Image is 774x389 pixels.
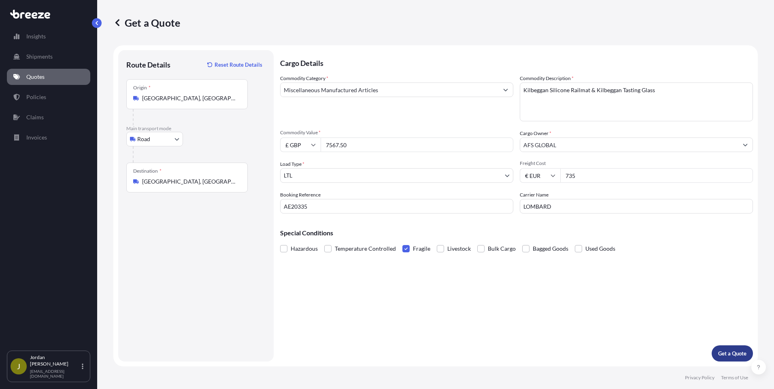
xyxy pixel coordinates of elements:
p: Special Conditions [280,230,753,236]
button: Show suggestions [738,137,753,152]
p: Route Details [126,60,170,70]
input: Enter name [520,199,753,214]
label: Commodity Description [520,74,574,82]
p: Claims [26,113,44,121]
button: LTL [280,168,513,183]
p: Invoices [26,133,47,142]
span: Hazardous [291,243,318,255]
p: Reset Route Details [215,61,262,69]
p: Quotes [26,73,45,81]
input: Origin [142,94,238,102]
input: Your internal reference [280,199,513,214]
a: Claims [7,109,90,125]
span: Bulk Cargo [488,243,516,255]
div: Origin [133,85,151,91]
button: Reset Route Details [203,58,266,71]
label: Carrier Name [520,191,549,199]
div: Destination [133,168,162,174]
p: Policies [26,93,46,101]
input: Enter amount [560,168,753,183]
input: Destination [142,178,238,186]
p: [EMAIL_ADDRESS][DOMAIN_NAME] [30,369,80,378]
span: Commodity Value [280,129,513,136]
button: Select transport [126,132,183,146]
a: Insights [7,28,90,44]
span: Used Goods [585,243,615,255]
span: Road [137,135,150,143]
p: Get a Quote [718,349,746,357]
input: Type amount [321,137,513,152]
a: Terms of Use [721,374,748,381]
button: Get a Quote [712,345,753,362]
button: Show suggestions [498,82,513,97]
input: Full name [520,137,738,152]
label: Cargo Owner [520,129,551,137]
label: Booking Reference [280,191,321,199]
a: Privacy Policy [685,374,714,381]
span: Livestock [447,243,471,255]
p: Cargo Details [280,50,753,74]
span: Load Type [280,160,304,168]
a: Quotes [7,69,90,85]
a: Invoices [7,129,90,146]
span: Temperature Controlled [335,243,396,255]
span: LTL [284,171,292,180]
p: Main transport mode [126,125,266,132]
input: Select a commodity type [281,82,498,97]
span: J [17,362,20,370]
label: Commodity Category [280,74,328,82]
p: Get a Quote [113,16,180,29]
span: Freight Cost [520,160,753,167]
span: Bagged Goods [533,243,568,255]
span: Fragile [413,243,430,255]
a: Shipments [7,49,90,65]
a: Policies [7,89,90,105]
p: Shipments [26,53,53,61]
p: Jordan [PERSON_NAME] [30,354,80,367]
p: Insights [26,32,46,40]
